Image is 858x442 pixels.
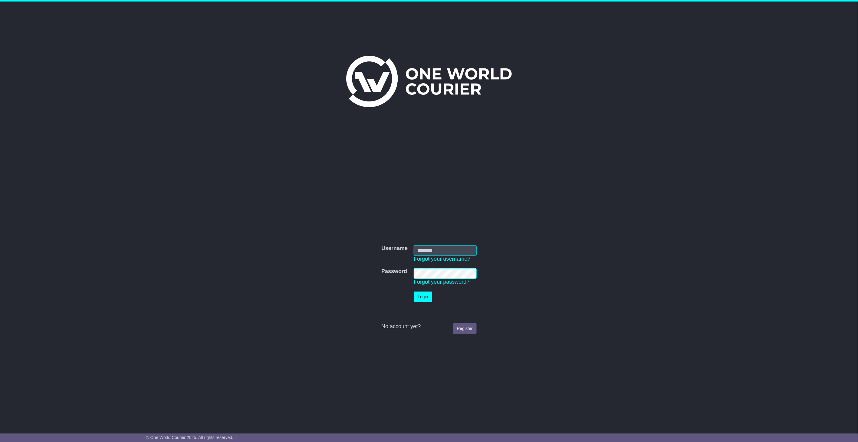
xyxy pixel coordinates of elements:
a: Forgot your username? [414,256,470,262]
label: Username [381,245,408,252]
div: No account yet? [381,323,476,330]
a: Register [453,323,477,334]
button: Login [414,292,432,302]
img: One World [346,56,511,107]
label: Password [381,268,407,275]
span: © One World Courier 2025. All rights reserved. [146,435,234,440]
a: Forgot your password? [414,279,469,285]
